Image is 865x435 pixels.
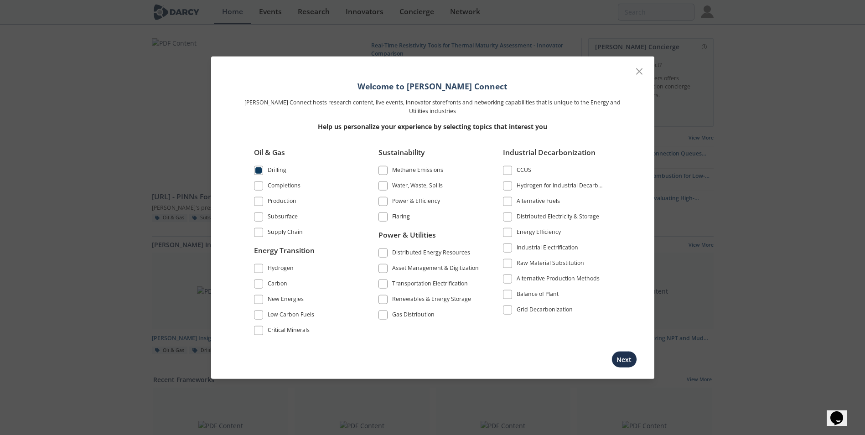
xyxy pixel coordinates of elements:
[268,310,314,321] div: Low Carbon Fuels
[517,274,600,285] div: Alternative Production Methods
[268,264,294,274] div: Hydrogen
[392,166,443,177] div: Methane Emissions
[268,279,287,290] div: Carbon
[392,212,410,223] div: Flaring
[268,228,303,239] div: Supply Chain
[392,264,479,274] div: Asset Management & Digitization
[378,147,481,165] div: Sustainability
[254,147,356,165] div: Oil & Gas
[392,197,440,208] div: Power & Efficiency
[392,295,471,306] div: Renewables & Energy Storage
[503,147,605,165] div: Industrial Decarbonization
[517,181,605,192] div: Hydrogen for Industrial Decarbonization
[517,228,561,239] div: Energy Efficiency
[392,279,468,290] div: Transportation Electrification
[517,243,578,254] div: Industrial Electrification
[241,80,624,92] h1: Welcome to [PERSON_NAME] Connect
[241,98,624,115] p: [PERSON_NAME] Connect hosts research content, live events, innovator storefronts and networking c...
[392,310,435,321] div: Gas Distribution
[517,197,560,208] div: Alternative Fuels
[392,181,443,192] div: Water, Waste, Spills
[517,212,599,223] div: Distributed Electricity & Storage
[268,212,298,223] div: Subsurface
[254,245,356,262] div: Energy Transition
[517,306,573,316] div: Grid Decarbonization
[517,259,584,270] div: Raw Material Substitution
[268,326,310,337] div: Critical Minerals
[268,197,296,208] div: Production
[268,181,300,192] div: Completions
[392,248,470,259] div: Distributed Energy Resources
[517,290,559,301] div: Balance of Plant
[378,229,481,247] div: Power & Utilities
[241,122,624,131] p: Help us personalize your experience by selecting topics that interest you
[268,295,304,306] div: New Energies
[268,166,286,177] div: Drilling
[611,351,637,368] button: Next
[517,166,531,177] div: CCUS
[827,399,856,426] iframe: chat widget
